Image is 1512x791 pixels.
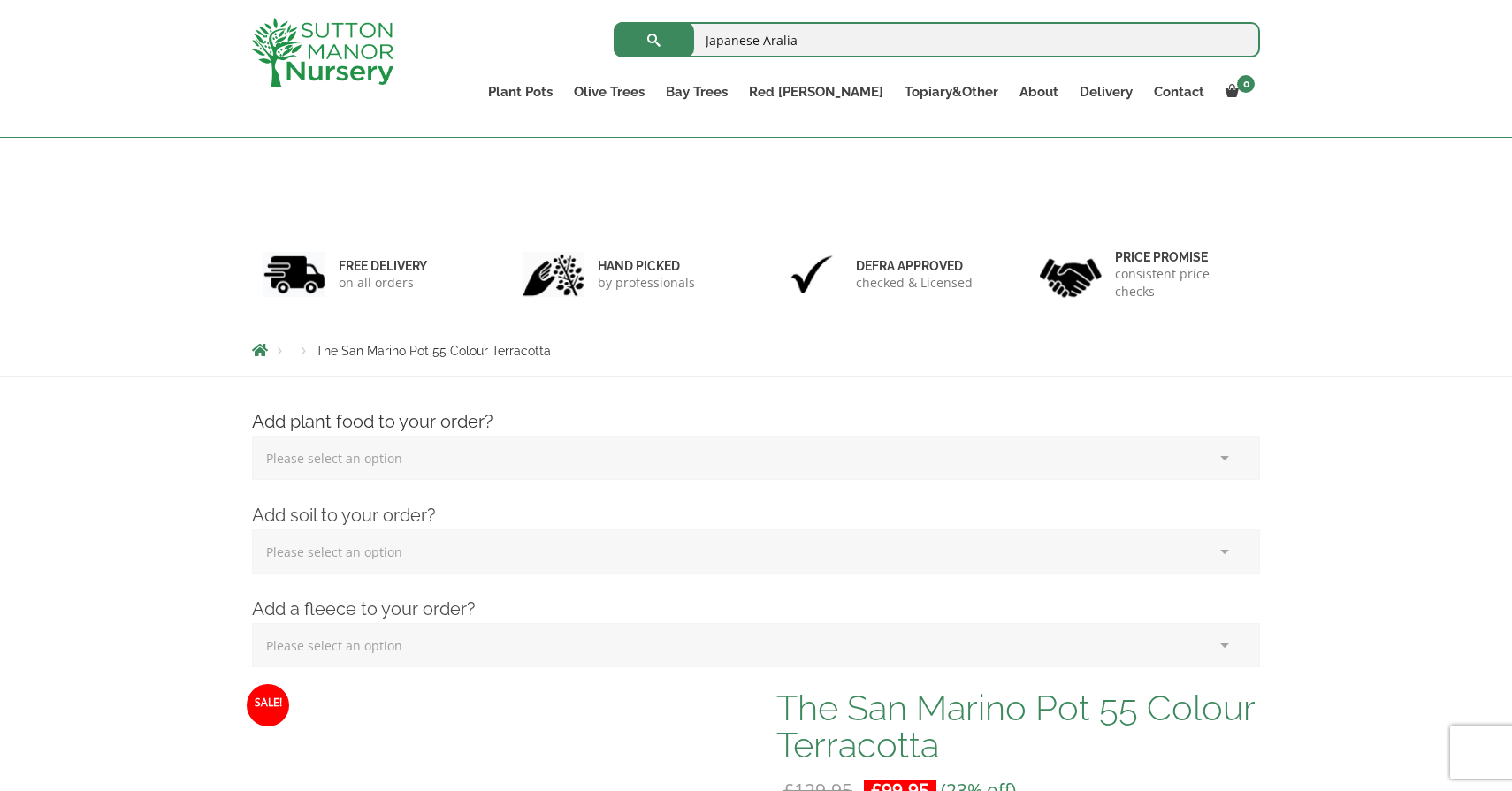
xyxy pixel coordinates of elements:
[776,689,1260,764] h1: The San Marino Pot 55 Colour Terracotta
[655,80,738,104] a: Bay Trees
[856,258,973,274] h6: Defra approved
[563,80,655,104] a: Olive Trees
[252,18,393,87] img: logo
[1143,80,1215,104] a: Contact
[856,274,973,292] p: checked & Licensed
[1215,80,1260,104] a: 0
[598,274,695,292] p: by professionals
[316,344,551,358] span: The San Marino Pot 55 Colour Terracotta
[239,596,1273,623] h4: Add a fleece to your order?
[598,258,695,274] h6: hand picked
[1040,247,1102,301] img: 4.jpg
[691,702,723,734] a: View full-screen image gallery
[247,684,289,726] span: Sale!
[339,274,427,292] p: on all orders
[523,252,584,297] img: 2.jpg
[1115,249,1249,265] h6: Price promise
[1115,265,1249,300] p: consistent price checks
[738,80,894,104] a: Red [PERSON_NAME]
[477,80,563,104] a: Plant Pots
[339,258,427,274] h6: FREE DELIVERY
[239,408,1273,436] h4: Add plant food to your order?
[894,80,1009,104] a: Topiary&Other
[614,22,1260,57] input: Search...
[781,252,843,297] img: 3.jpg
[263,252,325,297] img: 1.jpg
[239,502,1273,529] h4: Add soil to your order?
[1069,80,1143,104] a: Delivery
[252,343,1260,357] nav: Breadcrumbs
[1009,80,1069,104] a: About
[1237,75,1255,93] span: 0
